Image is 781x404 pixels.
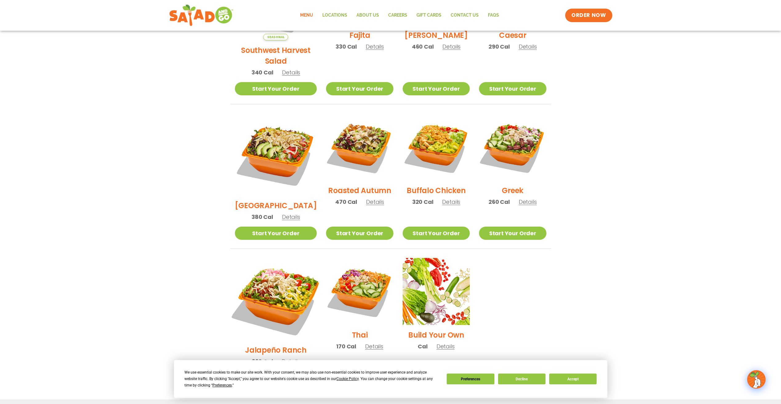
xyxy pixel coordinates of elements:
span: Details [442,198,460,206]
span: Preferences [212,383,232,387]
h2: Jalapeño Ranch [245,345,307,355]
span: 170 Cal [336,342,356,351]
a: Start Your Order [235,82,317,95]
a: Start Your Order [479,227,546,240]
h2: [PERSON_NAME] [405,30,468,41]
img: Product photo for BBQ Ranch Salad [235,113,317,196]
img: Product photo for Build Your Own [403,258,470,325]
span: Details [282,69,300,76]
span: Details [282,358,300,365]
h2: Roasted Autumn [328,185,391,196]
span: 360 Cal [252,357,273,366]
h2: Greek [502,185,523,196]
a: About Us [352,8,384,22]
div: Cookie Consent Prompt [174,360,607,398]
img: Product photo for Greek Salad [479,113,546,180]
span: ORDER NOW [571,12,606,19]
span: Cookie Policy [336,377,359,381]
img: wpChatIcon [748,371,765,388]
h2: Southwest Harvest Salad [235,45,317,66]
span: 470 Cal [335,198,357,206]
span: Details [442,43,461,50]
span: Details [366,198,384,206]
button: Decline [498,374,545,384]
span: Cal [418,342,427,351]
span: Details [365,343,383,350]
a: Locations [318,8,352,22]
a: Start Your Order [479,82,546,95]
a: GIFT CARDS [412,8,446,22]
span: 380 Cal [252,213,273,221]
img: Product photo for Jalapeño Ranch Salad [227,251,324,347]
span: 260 Cal [489,198,510,206]
span: Details [437,343,455,350]
div: We use essential cookies to make our site work. With your consent, we may also use non-essential ... [184,369,439,389]
img: Product photo for Thai Salad [326,258,393,325]
h2: [GEOGRAPHIC_DATA] [235,200,317,211]
span: 330 Cal [336,42,357,51]
span: Details [282,213,300,221]
span: Details [519,43,537,50]
img: Product photo for Roasted Autumn Salad [326,113,393,180]
h2: Caesar [499,30,526,41]
img: Product photo for Buffalo Chicken Salad [403,113,470,180]
span: 320 Cal [412,198,433,206]
a: Start Your Order [403,227,470,240]
button: Accept [549,374,597,384]
a: Careers [384,8,412,22]
a: Start Your Order [235,227,317,240]
button: Preferences [447,374,494,384]
a: Contact Us [446,8,483,22]
a: Start Your Order [403,82,470,95]
a: Start Your Order [326,82,393,95]
span: 460 Cal [412,42,434,51]
a: FAQs [483,8,504,22]
img: new-SAG-logo-768×292 [169,3,234,28]
span: 290 Cal [489,42,510,51]
h2: Buffalo Chicken [407,185,465,196]
a: Menu [296,8,318,22]
span: Details [366,43,384,50]
nav: Menu [296,8,504,22]
a: Start Your Order [326,227,393,240]
a: ORDER NOW [565,9,612,22]
span: Seasonal [263,34,288,40]
h2: Build Your Own [408,330,464,340]
h2: Fajita [349,30,370,41]
span: 340 Cal [252,68,273,77]
h2: Thai [352,330,368,340]
span: Details [519,198,537,206]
